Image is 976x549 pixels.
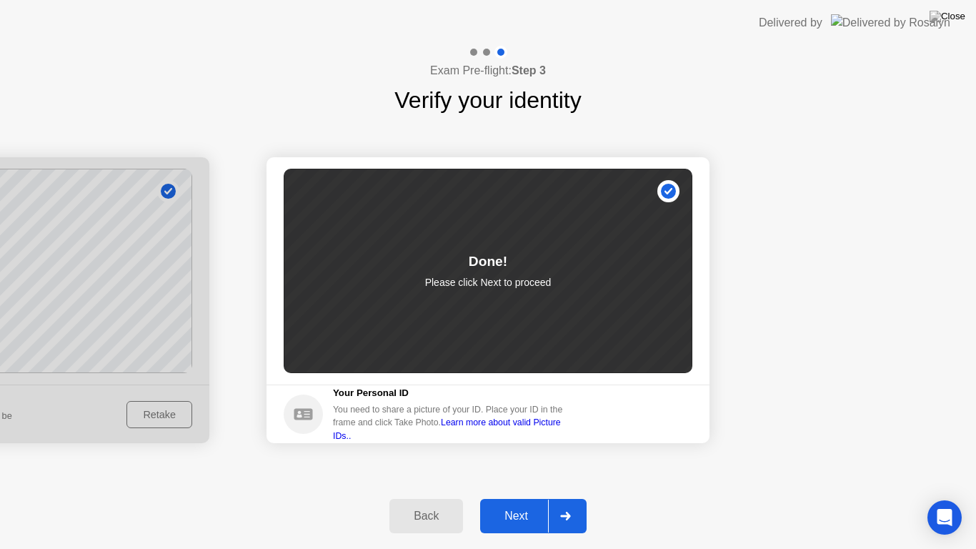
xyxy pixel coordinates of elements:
[480,499,587,533] button: Next
[389,499,463,533] button: Back
[759,14,822,31] div: Delivered by
[333,403,573,442] div: You need to share a picture of your ID. Place your ID in the frame and click Take Photo.
[394,83,581,117] h1: Verify your identity
[512,64,546,76] b: Step 3
[425,275,552,290] p: Please click Next to proceed
[831,14,950,31] img: Delivered by Rosalyn
[927,500,962,535] div: Open Intercom Messenger
[484,510,548,523] div: Next
[333,417,561,440] a: Learn more about valid Picture IDs..
[469,252,507,272] div: Done!
[930,11,965,22] img: Close
[333,386,573,400] h5: Your Personal ID
[430,62,546,79] h4: Exam Pre-flight:
[394,510,459,523] div: Back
